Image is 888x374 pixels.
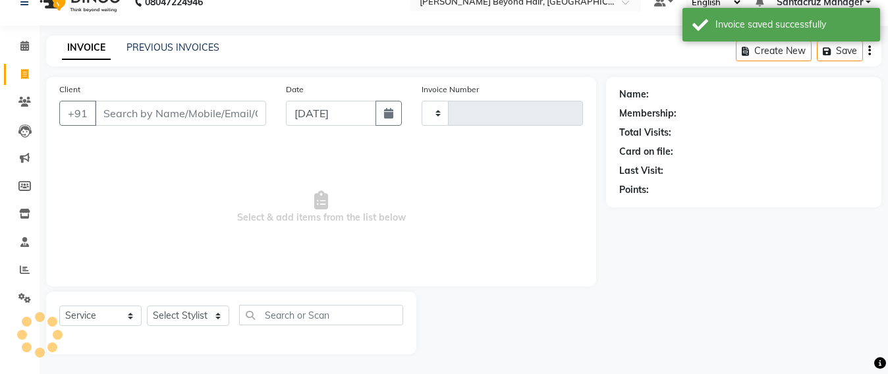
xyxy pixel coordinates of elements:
[619,145,673,159] div: Card on file:
[239,305,403,325] input: Search or Scan
[619,126,671,140] div: Total Visits:
[126,41,219,53] a: PREVIOUS INVOICES
[59,84,80,95] label: Client
[59,101,96,126] button: +91
[619,183,649,197] div: Points:
[62,36,111,60] a: INVOICE
[619,88,649,101] div: Name:
[715,18,870,32] div: Invoice saved successfully
[619,164,663,178] div: Last Visit:
[736,41,812,61] button: Create New
[422,84,479,95] label: Invoice Number
[286,84,304,95] label: Date
[817,41,863,61] button: Save
[619,107,677,120] div: Membership:
[59,142,583,273] span: Select & add items from the list below
[95,101,266,126] input: Search by Name/Mobile/Email/Code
